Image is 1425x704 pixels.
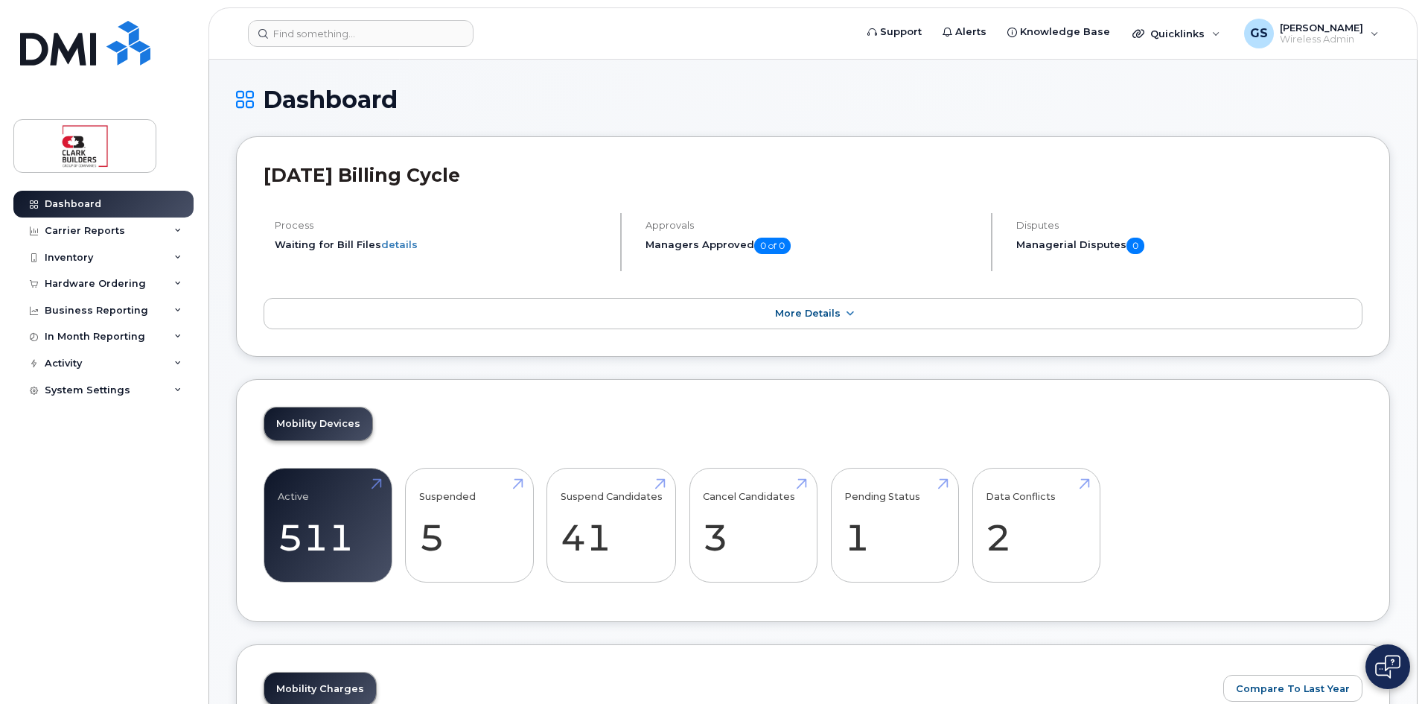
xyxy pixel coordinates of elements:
span: More Details [775,308,841,319]
span: Compare To Last Year [1236,682,1350,696]
h4: Disputes [1016,220,1362,231]
h1: Dashboard [236,86,1390,112]
span: 0 of 0 [754,238,791,254]
span: 0 [1126,238,1144,254]
button: Compare To Last Year [1223,675,1362,702]
h4: Process [275,220,608,231]
a: Suspend Candidates 41 [561,476,663,574]
img: Open chat [1375,655,1400,679]
a: Suspended 5 [419,476,520,574]
h5: Managerial Disputes [1016,238,1362,254]
a: Active 511 [278,476,378,574]
h5: Managers Approved [645,238,978,254]
h4: Approvals [645,220,978,231]
a: Data Conflicts 2 [986,476,1086,574]
a: Pending Status 1 [844,476,945,574]
a: Cancel Candidates 3 [703,476,803,574]
a: Mobility Devices [264,408,372,440]
h2: [DATE] Billing Cycle [264,164,1362,186]
li: Waiting for Bill Files [275,238,608,252]
a: details [381,238,418,250]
